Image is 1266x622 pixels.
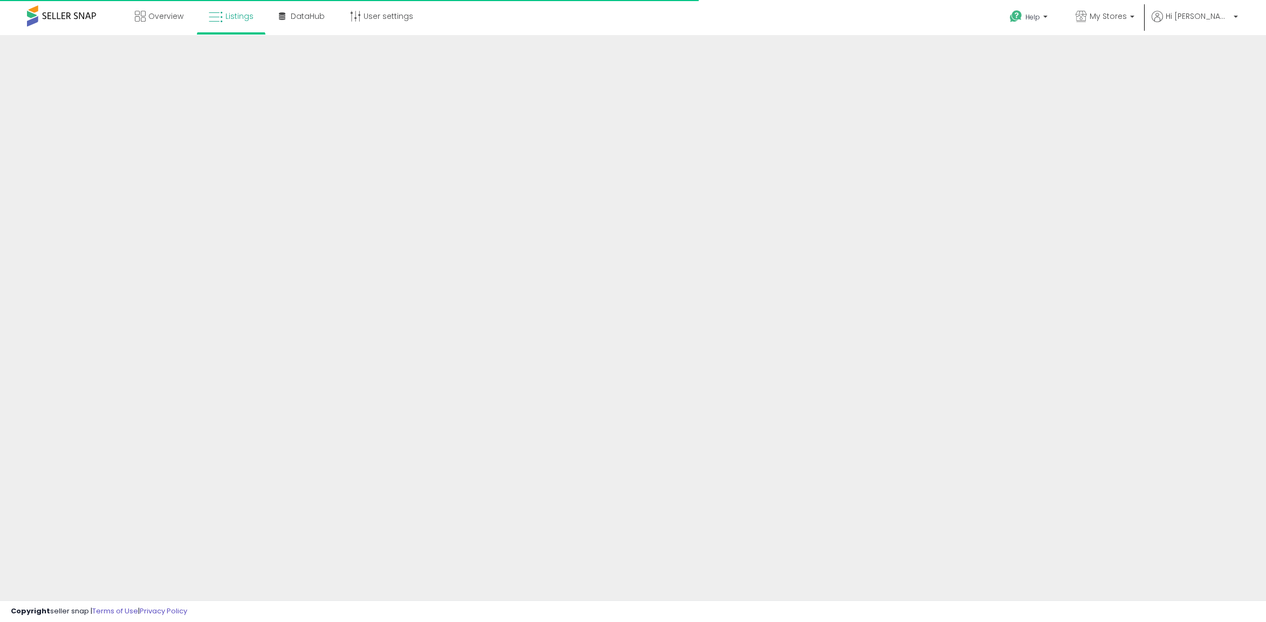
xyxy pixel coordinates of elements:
[148,11,183,22] span: Overview
[291,11,325,22] span: DataHub
[1001,2,1058,35] a: Help
[1009,10,1023,23] i: Get Help
[225,11,254,22] span: Listings
[1090,11,1127,22] span: My Stores
[1152,11,1238,35] a: Hi [PERSON_NAME]
[1025,12,1040,22] span: Help
[1166,11,1230,22] span: Hi [PERSON_NAME]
